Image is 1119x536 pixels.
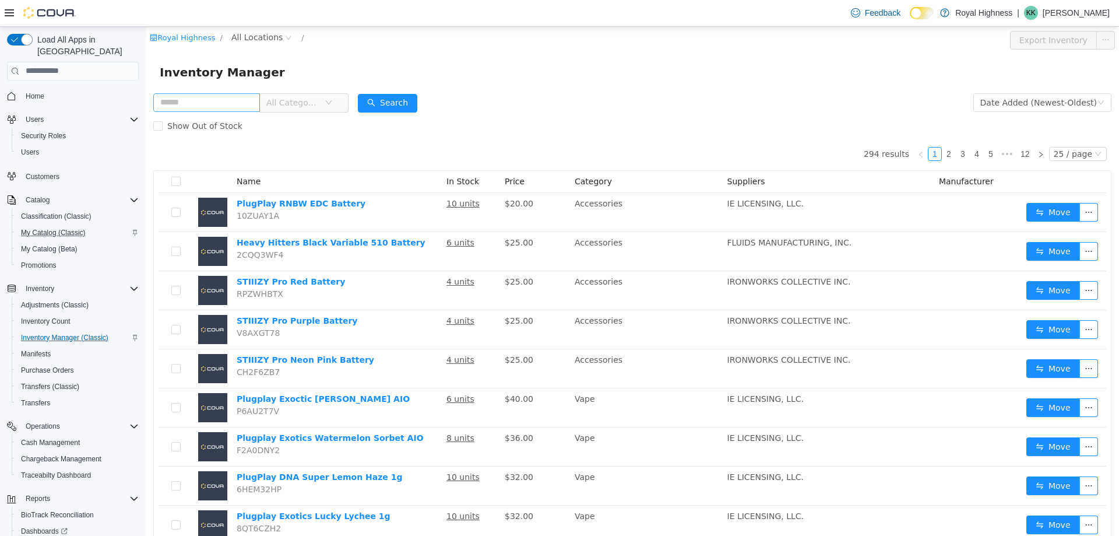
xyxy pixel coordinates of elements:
[424,440,577,479] td: Vape
[52,171,82,200] img: PlugPlay RNBW EDC Battery placeholder
[955,6,1012,20] p: Royal Highness
[892,124,899,131] i: icon: right
[881,176,934,195] button: icon: swapMove
[934,450,952,468] button: icon: ellipsis
[12,507,143,523] button: BioTrack Reconciliation
[951,4,969,23] button: icon: ellipsis
[359,328,388,338] span: $25.00
[91,211,280,220] a: Heavy Hitters Black Variable 510 Battery
[86,4,137,17] span: All Locations
[301,485,334,494] u: 10 units
[2,167,143,184] button: Customers
[881,215,934,234] button: icon: swapMove
[21,454,101,464] span: Chargeback Management
[91,419,134,428] span: F2A0DNY2
[212,67,272,86] button: icon: searchSearch
[772,124,779,131] i: icon: left
[359,485,388,494] span: $32.00
[16,452,106,466] a: Chargeback Management
[934,176,952,195] button: icon: ellipsis
[91,150,115,159] span: Name
[12,435,143,451] button: Cash Management
[91,380,133,389] span: P6AU2T7V
[16,436,85,450] a: Cash Management
[16,508,139,522] span: BioTrack Reconciliation
[16,242,139,256] span: My Catalog (Beta)
[582,250,705,260] span: IRONWORKS COLLECTIVE INC.
[91,407,278,416] a: Plugplay Exotics Watermelon Sorbet AIO
[91,341,134,350] span: CH2F6ZB7
[16,258,61,272] a: Promotions
[582,446,659,455] span: IE LICENSING, LLC.
[301,250,329,260] u: 4 units
[21,193,139,207] span: Catalog
[16,508,98,522] a: BioTrack Reconciliation
[21,261,57,270] span: Promotions
[301,367,329,377] u: 6 units
[4,7,12,15] i: icon: shop
[121,70,174,82] span: All Categories
[301,289,329,299] u: 4 units
[852,120,871,134] li: Next 5 Pages
[21,212,92,221] span: Classification (Classic)
[824,120,838,134] li: 4
[424,283,577,323] td: Accessories
[782,120,796,134] li: 1
[2,418,143,435] button: Operations
[21,419,65,433] button: Operations
[910,7,934,19] input: Dark Mode
[359,150,379,159] span: Price
[16,396,55,410] a: Transfers
[301,407,329,416] u: 8 units
[16,314,75,328] a: Inventory Count
[12,362,143,379] button: Purchase Orders
[424,401,577,440] td: Vape
[301,172,334,181] u: 10 units
[52,405,82,435] img: Plugplay Exotics Watermelon Sorbet AIO placeholder
[16,452,139,466] span: Chargeback Management
[359,446,388,455] span: $32.00
[359,367,388,377] span: $40.00
[934,489,952,507] button: icon: ellipsis
[582,485,659,494] span: IE LICENSING, LLC.
[952,72,959,80] i: icon: down
[16,331,113,345] a: Inventory Manager (Classic)
[16,298,139,312] span: Adjustments (Classic)
[2,87,143,104] button: Home
[21,349,51,359] span: Manifests
[359,289,388,299] span: $25.00
[16,145,139,159] span: Users
[12,241,143,257] button: My Catalog (Beta)
[91,262,138,272] span: RPZWHBTX
[16,314,139,328] span: Inventory Count
[16,468,96,482] a: Traceabilty Dashboard
[846,1,905,24] a: Feedback
[26,284,54,293] span: Inventory
[21,193,54,207] button: Catalog
[881,332,934,351] button: icon: swapMove
[864,4,951,23] button: Export Inventory
[21,492,55,506] button: Reports
[424,323,577,362] td: Accessories
[16,258,139,272] span: Promotions
[91,302,134,311] span: V8AXGT78
[12,297,143,313] button: Adjustments (Classic)
[21,510,94,520] span: BioTrack Reconciliation
[934,411,952,429] button: icon: ellipsis
[359,407,388,416] span: $36.00
[21,333,108,342] span: Inventory Manager (Classic)
[1043,6,1110,20] p: [PERSON_NAME]
[881,254,934,273] button: icon: swapMove
[26,92,44,101] span: Home
[21,169,139,183] span: Customers
[865,7,900,19] span: Feedback
[16,331,139,345] span: Inventory Manager (Classic)
[2,192,143,208] button: Catalog
[12,208,143,225] button: Classification (Classic)
[797,121,810,134] a: 2
[12,330,143,346] button: Inventory Manager (Classic)
[156,6,158,15] span: /
[1026,6,1036,20] span: KK
[91,485,245,494] a: Plugplay Exotics Lucky Lychee 1g
[793,150,848,159] span: Manufacturer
